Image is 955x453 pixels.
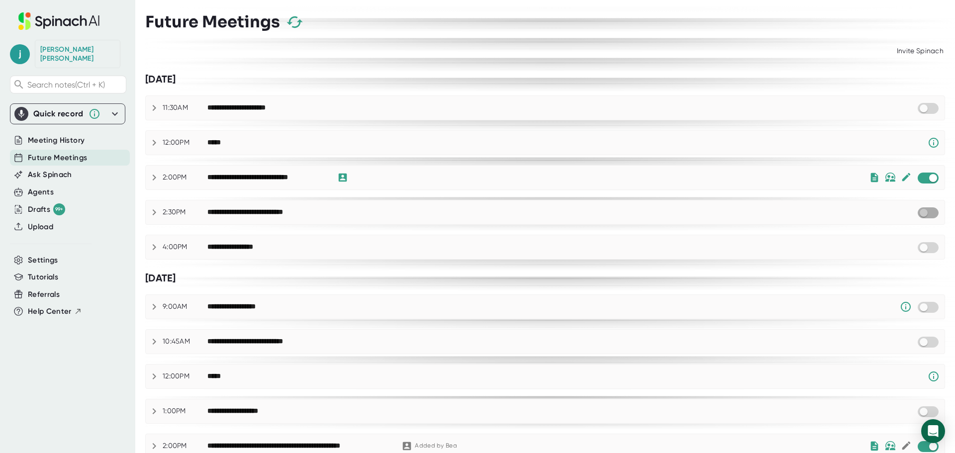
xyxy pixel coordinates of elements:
[928,370,940,382] svg: Spinach requires a video conference link.
[28,272,58,283] button: Tutorials
[28,306,82,317] button: Help Center
[900,301,912,313] svg: Someone has manually disabled Spinach from this meeting.
[163,372,207,381] div: 12:00PM
[163,173,207,182] div: 2:00PM
[53,203,65,215] div: 99+
[14,104,121,124] div: Quick record
[28,255,58,266] button: Settings
[921,419,945,443] div: Open Intercom Messenger
[928,137,940,149] svg: Spinach requires a video conference link.
[28,221,53,233] button: Upload
[415,442,460,450] div: Added by Bea
[895,42,945,61] div: Invite Spinach
[10,44,30,64] span: j
[28,135,85,146] button: Meeting History
[40,45,115,63] div: Jess Younts
[163,103,207,112] div: 11:30AM
[145,73,945,86] div: [DATE]
[27,80,105,90] span: Search notes (Ctrl + K)
[885,441,896,451] img: internal-only.bf9814430b306fe8849ed4717edd4846.svg
[28,152,87,164] button: Future Meetings
[163,208,207,217] div: 2:30PM
[145,12,280,31] h3: Future Meetings
[163,337,207,346] div: 10:45AM
[163,407,207,416] div: 1:00PM
[28,203,65,215] div: Drafts
[885,173,896,182] img: internal-only.bf9814430b306fe8849ed4717edd4846.svg
[28,289,60,300] button: Referrals
[163,302,207,311] div: 9:00AM
[145,272,945,284] div: [DATE]
[33,109,84,119] div: Quick record
[163,442,207,451] div: 2:00PM
[28,203,65,215] button: Drafts 99+
[28,169,72,181] button: Ask Spinach
[163,138,207,147] div: 12:00PM
[28,306,72,317] span: Help Center
[28,186,54,198] button: Agents
[163,243,207,252] div: 4:00PM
